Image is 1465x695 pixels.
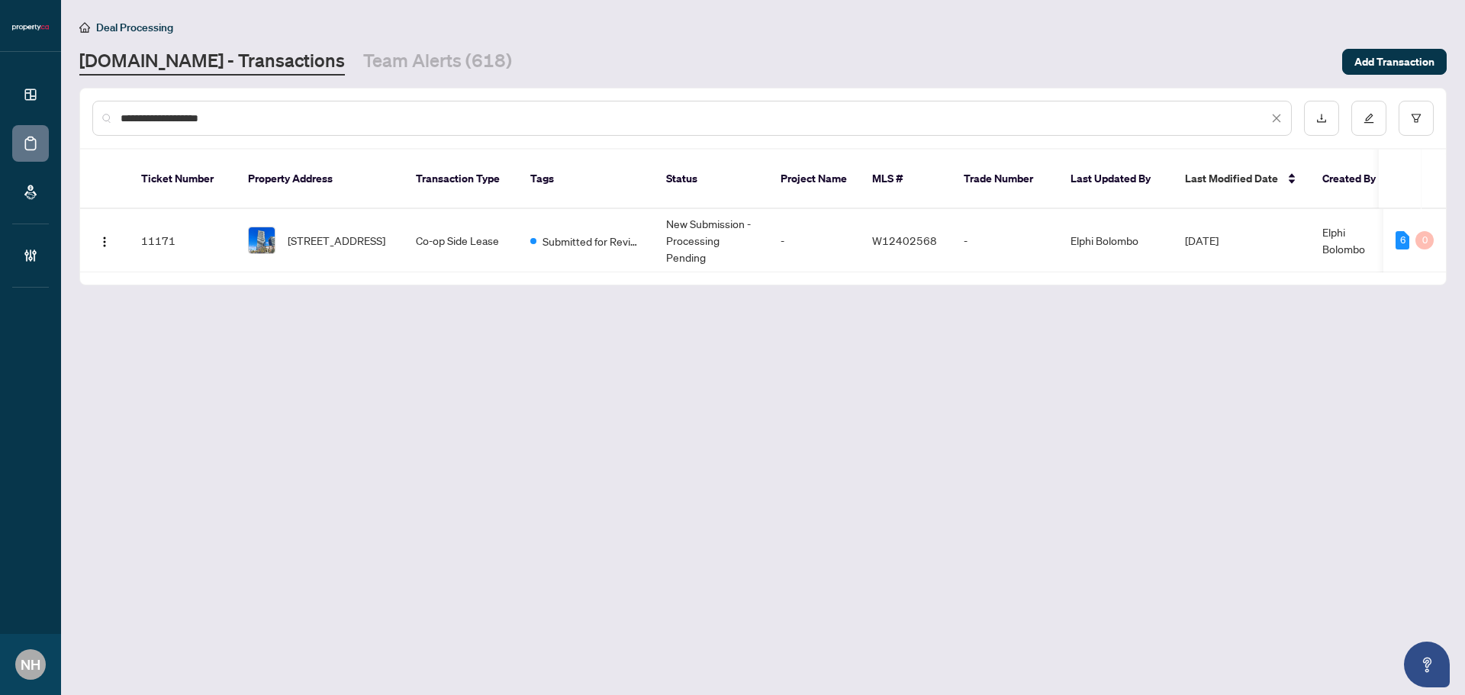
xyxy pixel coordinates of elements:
span: home [79,22,90,33]
span: [STREET_ADDRESS] [288,232,385,249]
span: Submitted for Review [543,233,642,249]
span: edit [1364,113,1374,124]
td: New Submission - Processing Pending [654,209,768,272]
span: NH [21,654,40,675]
span: Deal Processing [96,21,173,34]
img: Logo [98,236,111,248]
span: Last Modified Date [1185,170,1278,187]
span: download [1316,113,1327,124]
th: Project Name [768,150,860,209]
span: W12402568 [872,233,937,247]
th: Transaction Type [404,150,518,209]
button: download [1304,101,1339,136]
span: Add Transaction [1354,50,1434,74]
span: [DATE] [1185,233,1219,247]
td: Co-op Side Lease [404,209,518,272]
td: Elphi Bolombo [1058,209,1173,272]
th: Ticket Number [129,150,236,209]
span: Elphi Bolombo [1322,225,1365,256]
th: Created By [1310,150,1402,209]
th: Last Modified Date [1173,150,1310,209]
th: Last Updated By [1058,150,1173,209]
div: 0 [1415,231,1434,249]
td: - [768,209,860,272]
button: Logo [92,228,117,253]
img: thumbnail-img [249,227,275,253]
th: Trade Number [951,150,1058,209]
th: Property Address [236,150,404,209]
a: Team Alerts (618) [363,48,512,76]
td: - [951,209,1058,272]
th: MLS # [860,150,951,209]
button: edit [1351,101,1386,136]
button: filter [1399,101,1434,136]
button: Open asap [1404,642,1450,687]
img: logo [12,23,49,32]
td: 11171 [129,209,236,272]
a: [DOMAIN_NAME] - Transactions [79,48,345,76]
span: filter [1411,113,1422,124]
th: Tags [518,150,654,209]
span: close [1271,113,1282,124]
th: Status [654,150,768,209]
button: Add Transaction [1342,49,1447,75]
div: 6 [1396,231,1409,249]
